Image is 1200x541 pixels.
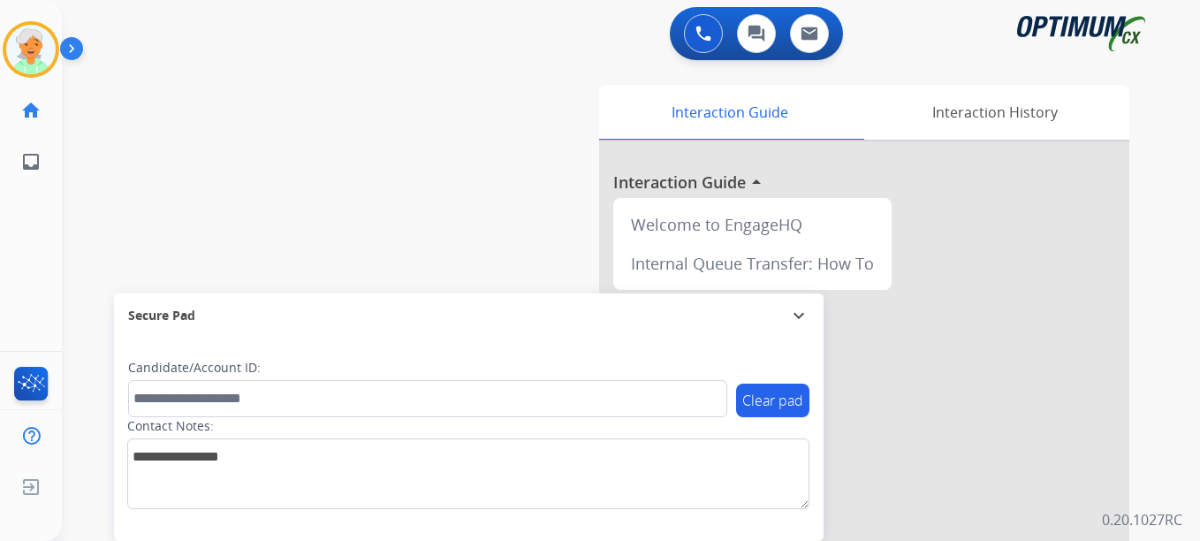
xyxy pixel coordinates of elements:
p: 0.20.1027RC [1102,509,1182,530]
label: Candidate/Account ID: [128,359,261,377]
div: Welcome to EngageHQ [620,205,885,244]
mat-icon: home [20,100,42,121]
div: Internal Queue Transfer: How To [620,244,885,283]
img: avatar [6,25,56,74]
label: Contact Notes: [127,417,214,435]
span: Secure Pad [128,307,195,324]
div: Interaction Guide [599,85,860,140]
button: Clear pad [736,384,809,417]
div: Interaction History [860,85,1129,140]
mat-icon: expand_more [788,305,809,326]
mat-icon: inbox [20,151,42,172]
